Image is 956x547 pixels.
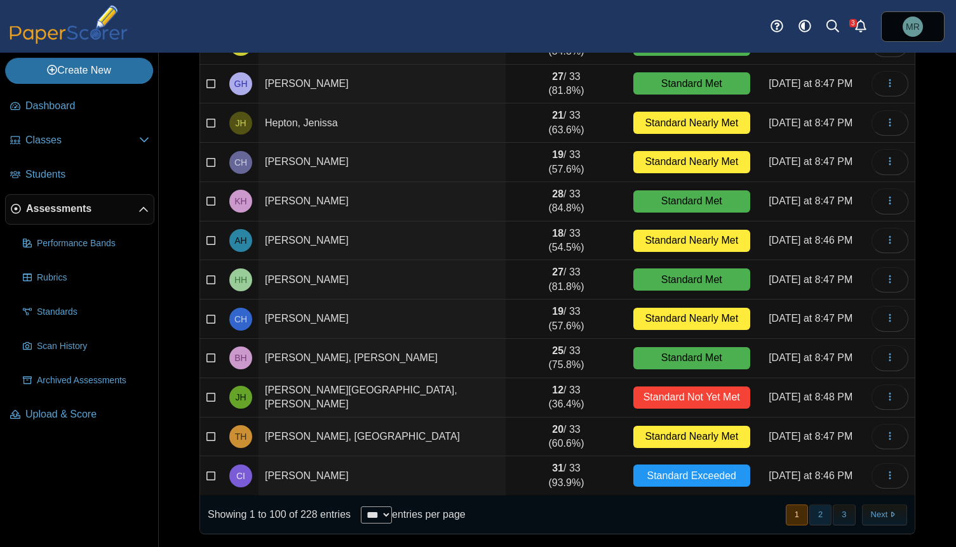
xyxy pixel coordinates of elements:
[881,11,945,42] a: Malinda Ritts
[259,182,506,221] td: [PERSON_NAME]
[392,509,466,520] label: entries per page
[234,79,248,88] span: Gabriel Henry
[25,407,149,421] span: Upload & Score
[769,352,852,363] time: Oct 1, 2025 at 8:47 PM
[506,143,627,182] td: / 33 (57.6%)
[769,431,852,442] time: Oct 1, 2025 at 8:47 PM
[552,306,563,317] b: 19
[234,158,247,167] span: Cardoza Hernandez
[259,418,506,457] td: [PERSON_NAME], [GEOGRAPHIC_DATA]
[18,263,154,293] a: Rubrics
[259,456,506,496] td: [PERSON_NAME]
[506,339,627,378] td: / 33 (75.8%)
[200,496,351,534] div: Showing 1 to 100 of 228 entries
[18,331,154,362] a: Scan History
[235,119,246,128] span: Jenissa Hepton
[259,378,506,418] td: [PERSON_NAME][GEOGRAPHIC_DATA], [PERSON_NAME]
[37,306,149,319] span: Standards
[234,353,246,362] span: Berg Hughes
[506,221,627,261] td: / 33 (54.5%)
[552,110,563,121] b: 21
[769,274,852,285] time: Oct 1, 2025 at 8:47 PM
[259,103,506,143] td: Hepton, Jenissa
[633,72,750,95] div: Standard Met
[259,65,506,104] td: [PERSON_NAME]
[633,386,750,409] div: Standard Not Yet Met
[552,463,563,473] b: 31
[259,300,506,339] td: [PERSON_NAME]
[5,400,154,430] a: Upload & Score
[633,465,750,487] div: Standard Exceeded
[234,275,247,284] span: Hayden Holt
[18,297,154,327] a: Standards
[633,230,750,252] div: Standard Nearly Met
[552,424,563,435] b: 20
[633,268,750,291] div: Standard Met
[633,190,750,213] div: Standard Met
[769,117,852,128] time: Oct 1, 2025 at 8:47 PM
[5,194,154,225] a: Assessments
[235,393,246,402] span: Jordan Huss-Mayville
[37,374,149,387] span: Archived Assessments
[847,13,875,41] a: Alerts
[26,202,138,216] span: Assessments
[37,237,149,250] span: Performance Bands
[552,267,563,277] b: 27
[259,339,506,378] td: [PERSON_NAME], [PERSON_NAME]
[506,260,627,300] td: / 33 (81.8%)
[769,313,852,324] time: Oct 1, 2025 at 8:47 PM
[5,126,154,156] a: Classes
[25,99,149,113] span: Dashboard
[259,143,506,182] td: [PERSON_NAME]
[25,133,139,147] span: Classes
[506,378,627,418] td: / 33 (36.4%)
[552,228,563,239] b: 18
[234,197,246,206] span: Kai Hirose
[506,182,627,221] td: / 33 (84.8%)
[37,340,149,353] span: Scan History
[769,392,852,402] time: Oct 1, 2025 at 8:48 PM
[906,22,920,31] span: Malinda Ritts
[37,272,149,284] span: Rubrics
[633,112,750,134] div: Standard Nearly Met
[552,188,563,199] b: 28
[833,504,855,525] button: 3
[18,366,154,396] a: Archived Assessments
[633,347,750,369] div: Standard Met
[236,471,245,480] span: Carlee Iinuma
[259,221,506,261] td: [PERSON_NAME]
[809,504,831,525] button: 2
[506,456,627,496] td: / 33 (93.9%)
[552,385,563,395] b: 12
[552,345,563,356] b: 25
[234,315,247,324] span: Carter Huffman
[633,426,750,448] div: Standard Nearly Met
[786,504,808,525] button: 1
[259,260,506,300] td: [PERSON_NAME]
[769,470,852,481] time: Oct 1, 2025 at 8:46 PM
[5,35,132,46] a: PaperScorer
[784,504,907,525] nav: pagination
[235,432,247,441] span: Tjasia Huynh
[903,16,923,37] span: Malinda Ritts
[506,103,627,143] td: / 33 (63.6%)
[552,71,563,82] b: 27
[5,5,132,44] img: PaperScorer
[5,160,154,190] a: Students
[769,78,852,89] time: Oct 1, 2025 at 8:47 PM
[5,58,153,83] a: Create New
[234,236,246,245] span: Alexander Holley
[633,308,750,330] div: Standard Nearly Met
[506,65,627,104] td: / 33 (81.8%)
[862,504,907,525] button: Next
[18,228,154,259] a: Performance Bands
[5,91,154,122] a: Dashboard
[633,151,750,173] div: Standard Nearly Met
[25,168,149,181] span: Students
[769,195,852,206] time: Oct 1, 2025 at 8:47 PM
[506,418,627,457] td: / 33 (60.6%)
[552,149,563,160] b: 19
[769,235,852,246] time: Oct 1, 2025 at 8:46 PM
[769,156,852,167] time: Oct 1, 2025 at 8:47 PM
[506,300,627,339] td: / 33 (57.6%)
